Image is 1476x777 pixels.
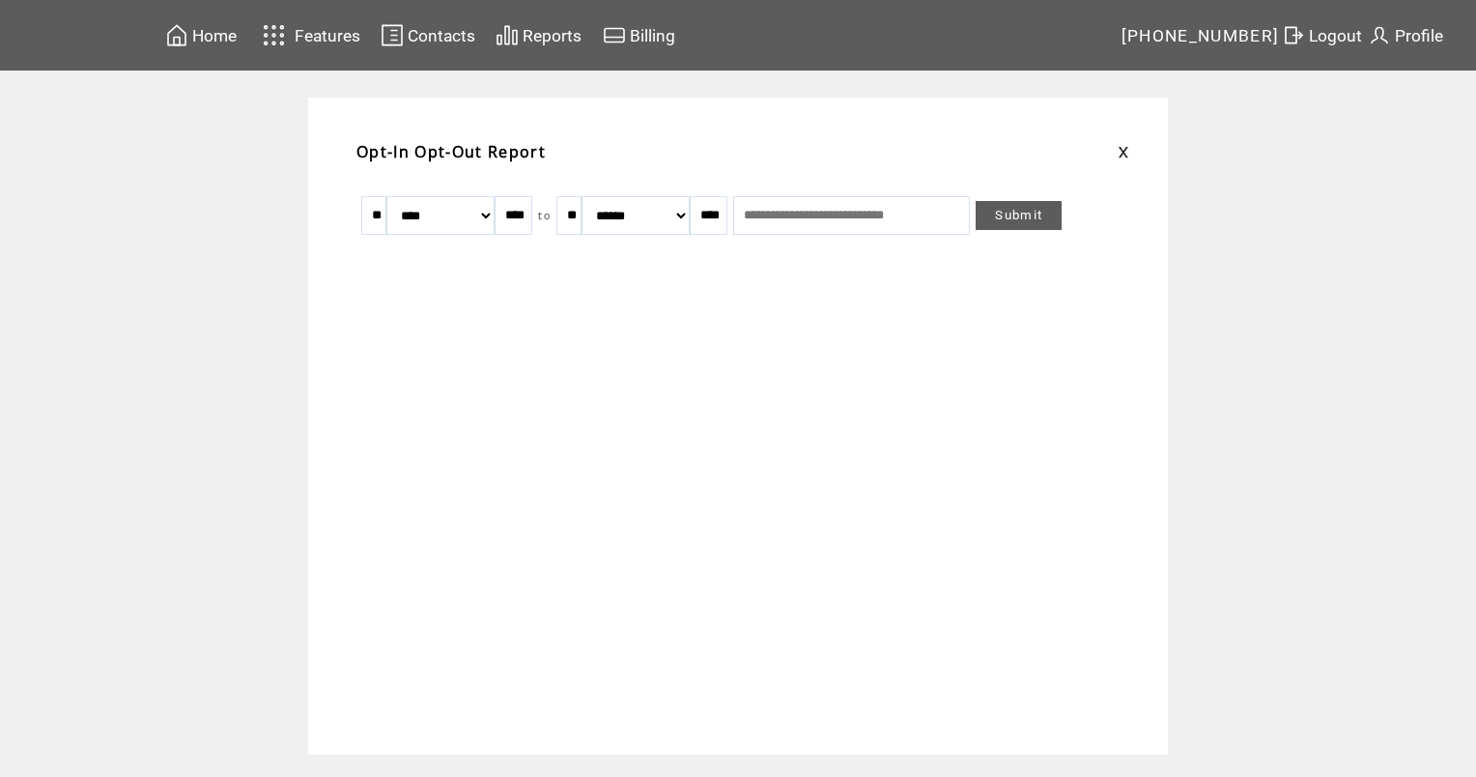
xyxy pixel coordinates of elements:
[162,20,240,50] a: Home
[378,20,478,50] a: Contacts
[493,20,584,50] a: Reports
[630,26,675,45] span: Billing
[496,23,519,47] img: chart.svg
[1279,20,1365,50] a: Logout
[254,16,363,54] a: Features
[523,26,582,45] span: Reports
[1309,26,1362,45] span: Logout
[381,23,404,47] img: contacts.svg
[408,26,475,45] span: Contacts
[165,23,188,47] img: home.svg
[1368,23,1391,47] img: profile.svg
[1395,26,1443,45] span: Profile
[295,26,360,45] span: Features
[1282,23,1305,47] img: exit.svg
[1121,26,1280,45] span: [PHONE_NUMBER]
[356,141,546,162] span: Opt-In Opt-Out Report
[600,20,678,50] a: Billing
[192,26,237,45] span: Home
[603,23,626,47] img: creidtcard.svg
[976,201,1062,230] a: Submit
[257,19,291,51] img: features.svg
[1365,20,1446,50] a: Profile
[538,209,551,222] span: to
